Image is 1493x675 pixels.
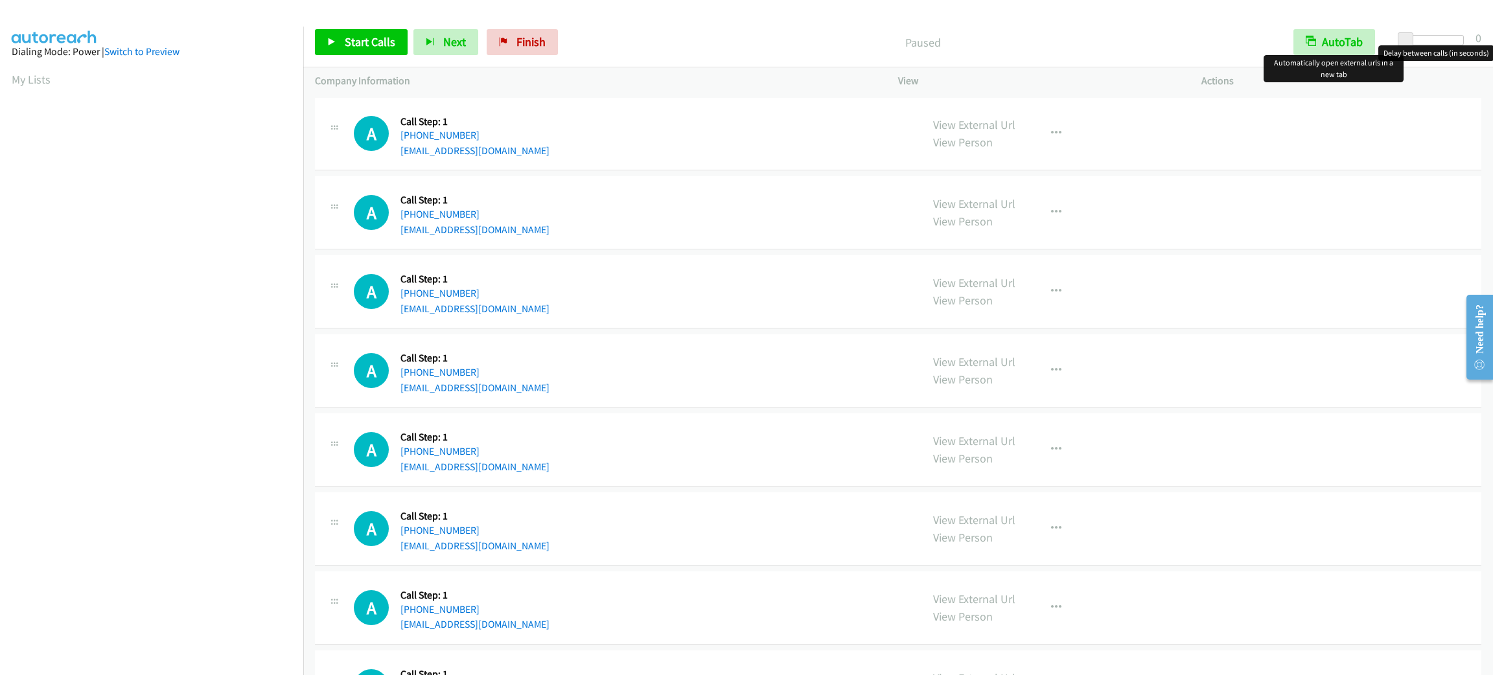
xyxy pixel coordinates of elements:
[354,116,389,151] div: The call is yet to be attempted
[516,34,546,49] span: Finish
[400,461,550,473] a: [EMAIL_ADDRESS][DOMAIN_NAME]
[443,34,466,49] span: Next
[933,512,1015,527] a: View External Url
[400,510,550,523] h5: Call Step: 1
[1476,29,1481,47] div: 0
[400,352,550,365] h5: Call Step: 1
[400,382,550,394] a: [EMAIL_ADDRESS][DOMAIN_NAME]
[400,540,550,552] a: [EMAIL_ADDRESS][DOMAIN_NAME]
[933,591,1015,606] a: View External Url
[400,445,480,457] a: [PHONE_NUMBER]
[354,432,389,467] h1: A
[354,274,389,309] h1: A
[933,451,993,466] a: View Person
[400,589,550,602] h5: Call Step: 1
[933,117,1015,132] a: View External Url
[400,223,550,236] a: [EMAIL_ADDRESS][DOMAIN_NAME]
[1264,55,1404,82] div: Automatically open external urls in a new tab
[400,366,480,378] a: [PHONE_NUMBER]
[354,590,389,625] h1: A
[345,34,395,49] span: Start Calls
[400,273,550,286] h5: Call Step: 1
[933,293,993,308] a: View Person
[933,530,993,545] a: View Person
[400,524,480,536] a: [PHONE_NUMBER]
[933,609,993,624] a: View Person
[354,195,389,230] div: The call is yet to be attempted
[400,194,550,207] h5: Call Step: 1
[400,129,480,141] a: [PHONE_NUMBER]
[12,44,292,60] div: Dialing Mode: Power |
[354,195,389,230] h1: A
[354,590,389,625] div: The call is yet to be attempted
[400,144,550,157] a: [EMAIL_ADDRESS][DOMAIN_NAME]
[400,115,550,128] h5: Call Step: 1
[400,208,480,220] a: [PHONE_NUMBER]
[12,72,51,87] a: My Lists
[933,433,1015,448] a: View External Url
[400,303,550,315] a: [EMAIL_ADDRESS][DOMAIN_NAME]
[413,29,478,55] button: Next
[400,287,480,299] a: [PHONE_NUMBER]
[315,29,408,55] a: Start Calls
[354,116,389,151] h1: A
[104,45,179,58] a: Switch to Preview
[354,353,389,388] div: The call is yet to be attempted
[933,214,993,229] a: View Person
[315,73,875,89] p: Company Information
[933,275,1015,290] a: View External Url
[354,353,389,388] h1: A
[1293,29,1375,55] button: AutoTab
[575,34,1270,51] p: Paused
[1201,73,1481,89] p: Actions
[933,354,1015,369] a: View External Url
[933,196,1015,211] a: View External Url
[400,431,550,444] h5: Call Step: 1
[487,29,558,55] a: Finish
[354,432,389,467] div: The call is yet to be attempted
[400,603,480,615] a: [PHONE_NUMBER]
[354,511,389,546] h1: A
[933,372,993,387] a: View Person
[400,618,550,630] a: [EMAIL_ADDRESS][DOMAIN_NAME]
[1455,286,1493,389] iframe: Resource Center
[898,73,1178,89] p: View
[933,135,993,150] a: View Person
[354,511,389,546] div: The call is yet to be attempted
